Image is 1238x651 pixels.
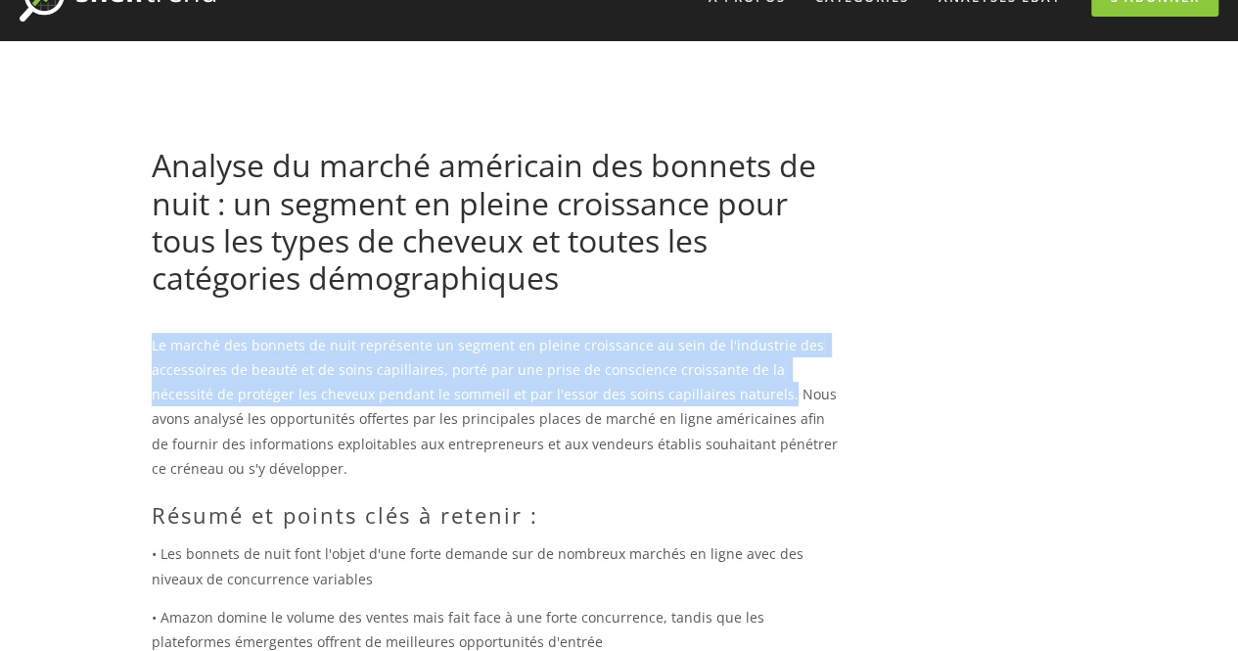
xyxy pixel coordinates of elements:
font: Résumé et points clés à retenir : [152,500,538,530]
font: • Amazon domine le volume des ventes mais fait face à une forte concurrence, tandis que les plate... [152,608,768,651]
font: • Les bonnets de nuit font l'objet d'une forte demande sur de nombreux marchés en ligne avec des ... [152,544,807,587]
font: Le marché des bonnets de nuit représente un segment en pleine croissance au sein de l'industrie d... [152,336,842,478]
a: Analyse du marché américain des bonnets de nuit : un segment en pleine croissance pour tous les t... [152,144,816,299]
